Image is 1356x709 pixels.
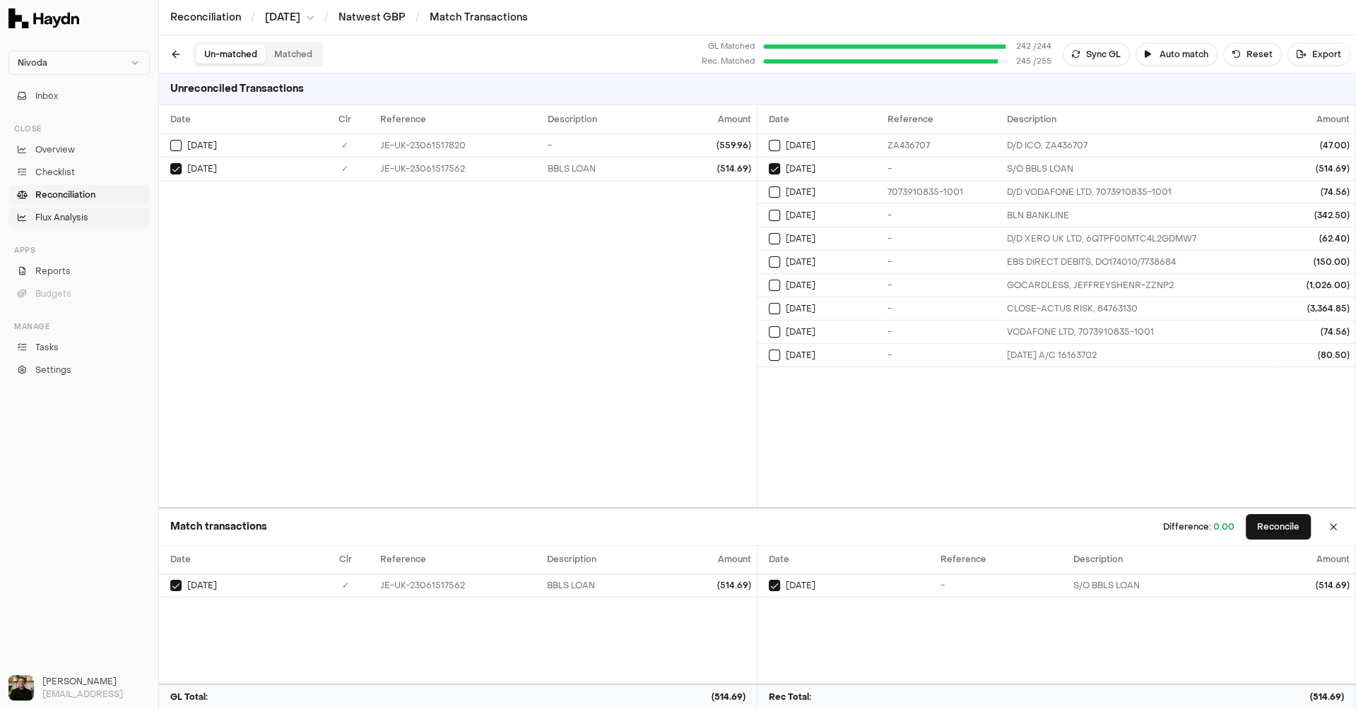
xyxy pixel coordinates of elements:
[380,580,536,591] div: JE-UK-23061517562
[8,239,150,261] div: Apps
[786,186,815,198] span: [DATE]
[170,11,241,25] a: Reconciliation
[321,163,368,174] div: ✓
[1223,43,1282,66] button: Reset
[379,114,425,125] span: Reference
[380,554,426,565] span: Reference
[769,186,780,198] button: Select reconciliation transaction 25960
[786,140,815,151] span: [DATE]
[1007,280,1272,291] div: GOCARDLESS, JEFFREYSHENR-ZZNP2
[1007,163,1272,174] div: S/O BBLS LOAN
[1063,43,1130,66] button: Sync GL
[769,256,780,268] button: Select reconciliation transaction 26102
[786,303,815,314] span: [DATE]
[786,280,815,291] span: [DATE]
[547,114,596,125] span: Description
[1283,163,1350,174] div: (514.69)
[1213,521,1234,532] span: 0.00
[1001,320,1278,343] td: VODAFONE LTD, 7073910835-1001
[786,580,815,591] span: [DATE]
[159,73,315,105] h3: Unreconciled Transactions
[1016,56,1051,68] span: 245 / 255
[35,265,71,278] span: Reports
[769,554,789,565] span: Date
[8,117,150,140] div: Close
[266,45,321,64] button: Matched
[321,140,368,151] div: ✓
[316,546,375,574] th: Clr
[170,114,191,125] span: Date
[786,233,815,244] span: [DATE]
[1246,514,1311,540] button: Reconcile
[1001,180,1278,203] td: D/D VODAFONE LTD, 7073910835-1001
[1007,256,1272,268] div: EBS DIRECT DEBITS, DO174010/7738684
[786,163,815,174] span: [DATE]
[1283,186,1350,198] div: (74.56)
[1283,210,1350,221] div: (342.50)
[42,688,150,701] p: [EMAIL_ADDRESS]
[786,350,815,361] span: [DATE]
[8,315,150,338] div: Manage
[18,57,47,68] span: Nivoda
[1136,43,1218,66] button: Auto match
[541,574,659,597] td: BBLS LOAN
[1283,350,1350,361] div: (80.50)
[8,208,150,227] a: Flux Analysis
[170,580,182,591] button: Select GL transaction 7687730
[712,691,745,703] span: (514.69)
[430,11,528,25] a: Match Transactions
[698,41,755,53] span: GL Matched
[1001,133,1278,157] td: D/D ICO, ZA436707
[196,45,266,64] button: Un-matched
[1007,210,1272,221] div: BLN BANKLINE
[769,691,811,703] span: Rec Total:
[338,11,406,24] a: Natwest GBP
[187,163,217,174] span: [DATE]
[170,691,208,703] span: GL Total:
[888,163,996,174] div: -
[1016,41,1051,53] span: 242 / 244
[888,280,996,291] div: -
[35,189,95,201] span: Reconciliation
[248,10,258,24] span: /
[547,140,653,151] div: -
[1310,691,1344,703] span: (514.69)
[1007,140,1272,151] div: D/D ICO, ZA436707
[1283,256,1350,268] div: (150.00)
[888,350,996,361] div: -
[769,140,780,151] button: Select reconciliation transaction 25944
[1283,303,1350,314] div: (3,364.85)
[35,341,59,354] span: Tasks
[8,338,150,357] a: Tasks
[888,233,996,244] div: -
[541,157,659,180] td: BBLS LOAN
[769,163,780,174] button: Select reconciliation transaction 25940
[888,256,996,268] div: -
[665,163,751,174] div: (514.69)
[882,133,1001,157] td: ZA436707
[888,114,933,125] span: Reference
[8,162,150,182] a: Checklist
[547,554,596,565] span: Description
[718,114,751,125] span: Amount
[1068,574,1245,597] td: S/O BBLS LOAN
[379,163,536,174] div: JE-UK-23061517562
[8,140,150,160] a: Overview
[338,11,406,25] a: Natwest GBP
[322,580,369,591] div: ✓
[1073,554,1123,565] span: Description
[35,90,58,102] span: Inbox
[769,114,789,125] span: Date
[170,163,182,174] button: Select GL transaction 7687730
[1283,280,1350,291] div: (1,026.00)
[1001,227,1278,250] td: D/D XERO UK LTD, 6QTPF00MTC4L2GDMW7
[374,157,541,180] td: JE-UK-23061517562
[8,86,150,106] button: Inbox
[888,140,996,151] div: ZA436707
[1007,233,1272,244] div: D/D XERO UK LTD, 6QTPF00MTC4L2GDMW7
[786,210,815,221] span: [DATE]
[8,51,150,75] button: Nivoda
[769,233,780,244] button: Select reconciliation transaction 26056
[941,580,1062,591] div: -
[170,11,528,25] nav: breadcrumb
